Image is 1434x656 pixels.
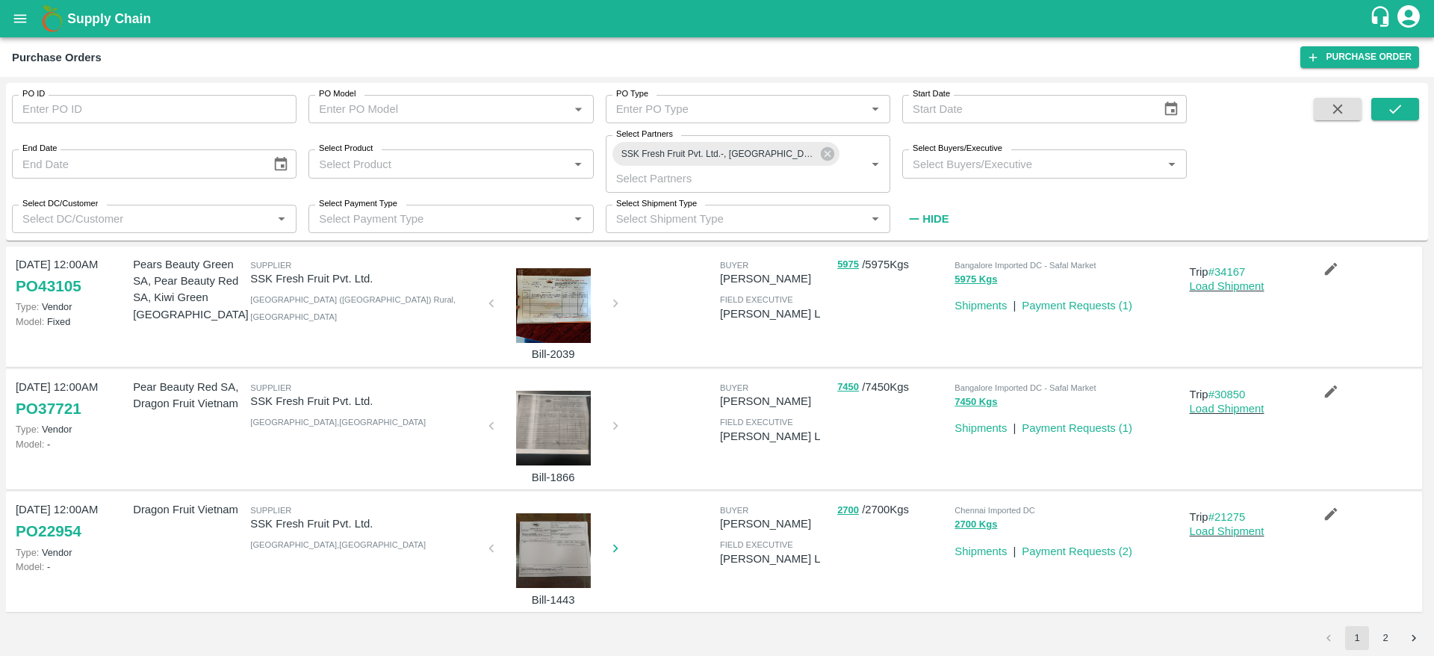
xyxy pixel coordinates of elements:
[133,256,244,323] p: Pears Beauty Green SA, Pear Beauty Red SA, Kiwi Green [GEOGRAPHIC_DATA]
[250,540,426,549] span: [GEOGRAPHIC_DATA] , [GEOGRAPHIC_DATA]
[1300,46,1419,68] a: Purchase Order
[616,88,648,100] label: PO Type
[16,422,127,436] p: Vendor
[1022,545,1132,557] a: Payment Requests (2)
[720,295,793,304] span: field executive
[720,383,748,392] span: buyer
[720,551,831,567] p: [PERSON_NAME] L
[250,295,456,321] span: [GEOGRAPHIC_DATA] ([GEOGRAPHIC_DATA]) Rural , [GEOGRAPHIC_DATA]
[16,545,127,560] p: Vendor
[720,261,748,270] span: buyer
[720,418,793,427] span: field executive
[16,547,39,558] span: Type:
[319,88,356,100] label: PO Model
[955,271,997,288] button: 5975 Kgs
[907,154,1158,173] input: Select Buyers/Executive
[1007,291,1016,314] div: |
[133,379,244,412] p: Pear Beauty Red SA, Dragon Fruit Vietnam
[16,561,44,572] span: Model:
[16,256,127,273] p: [DATE] 12:00AM
[913,143,1002,155] label: Select Buyers/Executive
[16,395,81,422] a: PO37721
[3,1,37,36] button: open drawer
[16,315,127,329] p: Fixed
[16,273,81,300] a: PO43105
[250,383,291,392] span: Supplier
[1208,389,1246,400] a: #30850
[720,270,831,287] p: [PERSON_NAME]
[22,198,98,210] label: Select DC/Customer
[837,501,949,519] p: / 2700 Kgs
[568,209,588,229] button: Open
[22,88,45,100] label: PO ID
[922,213,949,225] strong: Hide
[272,209,291,229] button: Open
[16,560,127,574] p: -
[955,394,997,411] button: 7450 Kgs
[133,501,244,518] p: Dragon Fruit Vietnam
[16,301,39,312] span: Type:
[16,437,127,451] p: -
[67,8,1369,29] a: Supply Chain
[955,300,1007,312] a: Shipments
[313,99,564,119] input: Enter PO Model
[313,209,544,229] input: Select Payment Type
[12,48,102,67] div: Purchase Orders
[313,154,564,173] input: Select Product
[866,209,885,229] button: Open
[837,379,949,396] p: / 7450 Kgs
[267,150,295,179] button: Choose date
[16,316,44,327] span: Model:
[1402,626,1426,650] button: Go to next page
[1162,155,1182,174] button: Open
[866,155,885,174] button: Open
[616,198,697,210] label: Select Shipment Type
[837,256,859,273] button: 5975
[955,261,1096,270] span: Bangalore Imported DC - Safal Market
[16,379,127,395] p: [DATE] 12:00AM
[1007,414,1016,436] div: |
[497,592,609,608] p: Bill-1443
[720,516,831,532] p: [PERSON_NAME]
[837,502,859,519] button: 2700
[12,149,261,178] input: End Date
[1369,5,1395,32] div: customer-support
[955,422,1007,434] a: Shipments
[16,209,267,229] input: Select DC/Customer
[955,383,1096,392] span: Bangalore Imported DC - Safal Market
[1345,626,1369,650] button: page 1
[955,516,997,533] button: 2700 Kgs
[610,209,842,229] input: Select Shipment Type
[866,99,885,119] button: Open
[1395,3,1422,34] div: account of current user
[250,506,291,515] span: Supplier
[837,379,859,396] button: 7450
[250,418,426,427] span: [GEOGRAPHIC_DATA] , [GEOGRAPHIC_DATA]
[720,428,831,445] p: [PERSON_NAME] L
[1190,509,1301,525] p: Trip
[612,142,839,166] div: SSK Fresh Fruit Pvt. Ltd.-, [GEOGRAPHIC_DATA]-9791188588
[902,206,953,232] button: Hide
[37,4,67,34] img: logo
[955,506,1035,515] span: Chennai Imported DC
[250,270,479,287] p: SSK Fresh Fruit Pvt. Ltd.
[1208,511,1246,523] a: #21275
[319,198,397,210] label: Select Payment Type
[837,256,949,273] p: / 5975 Kgs
[720,393,831,409] p: [PERSON_NAME]
[720,306,831,322] p: [PERSON_NAME] L
[1190,280,1264,292] a: Load Shipment
[67,11,151,26] b: Supply Chain
[1022,300,1132,312] a: Payment Requests (1)
[610,168,842,188] input: Select Partners
[612,146,824,162] span: SSK Fresh Fruit Pvt. Ltd.-, [GEOGRAPHIC_DATA]-9791188588
[568,155,588,174] button: Open
[16,501,127,518] p: [DATE] 12:00AM
[12,95,297,123] input: Enter PO ID
[1208,266,1246,278] a: #34167
[616,129,673,140] label: Select Partners
[497,469,609,486] p: Bill-1866
[250,516,479,532] p: SSK Fresh Fruit Pvt. Ltd.
[1022,422,1132,434] a: Payment Requests (1)
[497,346,609,362] p: Bill-2039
